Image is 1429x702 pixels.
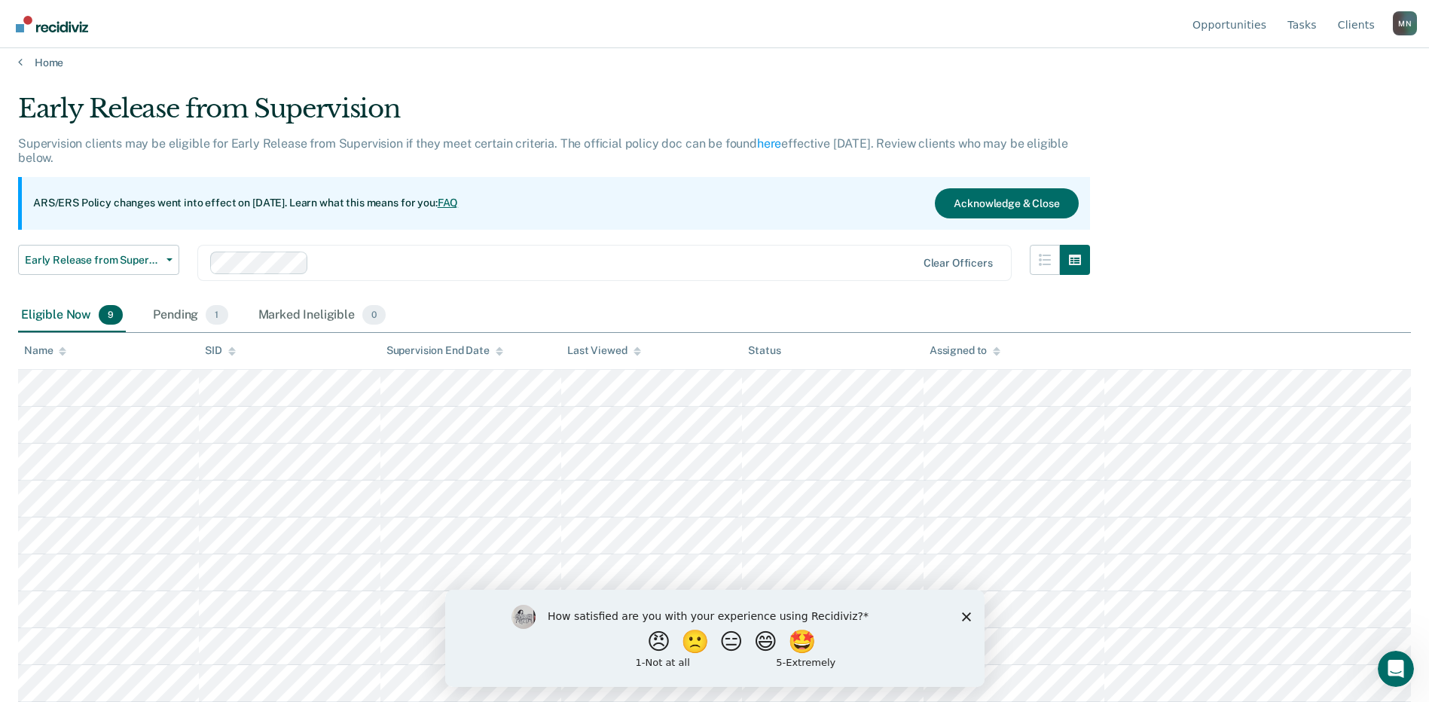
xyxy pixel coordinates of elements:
button: Profile dropdown button [1393,11,1417,35]
a: FAQ [438,197,459,209]
div: Clear officers [924,257,993,270]
div: Supervision End Date [386,344,503,357]
img: Recidiviz [16,16,88,32]
iframe: Survey by Kim from Recidiviz [445,590,985,687]
div: Name [24,344,66,357]
button: Early Release from Supervision [18,245,179,275]
a: here [757,136,781,151]
span: Early Release from Supervision [25,254,160,267]
div: M N [1393,11,1417,35]
div: Early Release from Supervision [18,93,1090,136]
span: 0 [362,305,386,325]
div: Assigned to [930,344,1000,357]
div: Pending1 [150,299,231,332]
div: Eligible Now9 [18,299,126,332]
button: Acknowledge & Close [935,188,1078,218]
span: 9 [99,305,123,325]
iframe: Intercom live chat [1378,651,1414,687]
a: Home [18,56,1411,69]
div: Last Viewed [567,344,640,357]
p: Supervision clients may be eligible for Early Release from Supervision if they meet certain crite... [18,136,1068,165]
div: SID [205,344,236,357]
p: ARS/ERS Policy changes went into effect on [DATE]. Learn what this means for you: [33,196,458,211]
div: Marked Ineligible0 [255,299,389,332]
span: 1 [206,305,227,325]
div: Status [748,344,780,357]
